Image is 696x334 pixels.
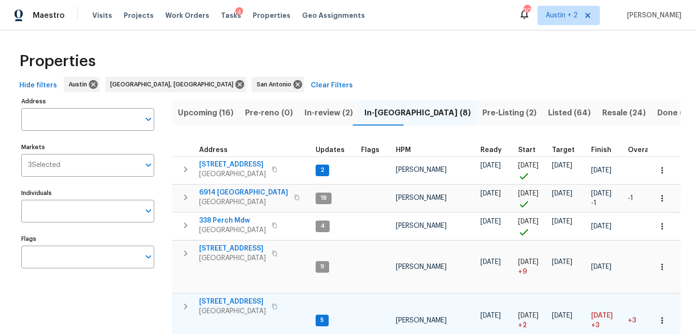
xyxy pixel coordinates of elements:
td: Project started 9 days late [514,240,548,293]
span: Maestro [33,11,65,20]
span: -1 [628,195,633,202]
label: Flags [21,236,154,242]
span: Clear Filters [311,80,353,92]
button: Clear Filters [307,77,357,95]
span: [GEOGRAPHIC_DATA], [GEOGRAPHIC_DATA] [110,80,237,89]
td: Project started on time [514,212,548,240]
span: [DATE] [552,312,572,319]
span: 3 Selected [28,161,60,169]
label: Markets [21,144,154,150]
td: Project started on time [514,156,548,184]
span: Flags [361,147,379,153]
div: Austin [64,77,100,92]
span: Geo Assignments [302,11,365,20]
span: 9 [317,263,328,271]
span: [STREET_ADDRESS] [199,244,266,253]
span: 6914 [GEOGRAPHIC_DATA] [199,188,288,197]
span: [PERSON_NAME] [396,264,447,270]
span: Projects [124,11,154,20]
td: 1 day(s) earlier than target finish date [624,184,666,212]
span: 4 [317,222,329,230]
span: Tasks [221,12,241,19]
span: Overall [628,147,653,153]
div: Earliest renovation start date (first business day after COE or Checkout) [480,147,510,153]
span: [DATE] [518,259,538,265]
span: [DATE] [552,162,572,169]
span: [STREET_ADDRESS] [199,160,266,169]
span: Pre-reno (0) [245,106,293,120]
span: -1 [591,198,596,208]
span: [GEOGRAPHIC_DATA] [199,197,288,207]
label: Individuals [21,190,154,196]
span: [DATE] [518,190,538,197]
span: 5 [317,316,328,324]
span: Listed (64) [548,106,591,120]
span: Start [518,147,536,153]
span: [DATE] [591,312,613,319]
span: [GEOGRAPHIC_DATA] [199,225,266,235]
span: 2 [317,166,328,174]
div: San Antonio [252,77,304,92]
span: In-review (2) [304,106,353,120]
span: [GEOGRAPHIC_DATA] [199,253,266,263]
span: [DATE] [480,312,501,319]
span: + 9 [518,267,527,277]
span: HPM [396,147,411,153]
span: [GEOGRAPHIC_DATA] [199,169,266,179]
span: [DATE] [518,218,538,225]
span: Properties [19,56,96,66]
span: [DATE] [591,264,611,270]
div: 4 [235,7,243,17]
span: +3 [591,320,599,330]
span: [DATE] [552,218,572,225]
button: Open [142,250,155,264]
span: [DATE] [480,218,501,225]
span: Pre-Listing (2) [482,106,536,120]
span: 338 Perch Mdw [199,216,266,225]
label: Address [21,98,154,104]
span: Target [552,147,575,153]
span: [PERSON_NAME] [396,223,447,229]
span: [STREET_ADDRESS] [199,297,266,306]
span: [DATE] [480,162,501,169]
div: Target renovation project end date [552,147,583,153]
span: + 2 [518,320,527,330]
td: Scheduled to finish 1 day(s) early [587,184,624,212]
span: Ready [480,147,502,153]
span: Austin + 2 [546,11,578,20]
button: Hide filters [15,77,61,95]
span: Properties [253,11,290,20]
span: Finish [591,147,611,153]
span: Resale (24) [602,106,646,120]
span: [PERSON_NAME] [623,11,681,20]
span: [DATE] [518,162,538,169]
div: Days past target finish date [628,147,662,153]
span: Work Orders [165,11,209,20]
span: [DATE] [591,223,611,230]
span: 18 [317,194,331,202]
span: Visits [92,11,112,20]
span: [PERSON_NAME] [396,195,447,201]
span: Hide filters [19,80,57,92]
span: [PERSON_NAME] [396,317,447,324]
span: [DATE] [552,190,572,197]
button: Open [142,158,155,172]
span: [PERSON_NAME] [396,167,447,173]
div: Actual renovation start date [518,147,544,153]
span: [DATE] [591,167,611,174]
div: Projected renovation finish date [591,147,620,153]
span: Upcoming (16) [178,106,233,120]
button: Open [142,112,155,126]
span: [DATE] [518,312,538,319]
span: Austin [69,80,91,89]
span: Updates [316,147,345,153]
button: Open [142,204,155,218]
div: 30 [523,6,530,15]
span: In-[GEOGRAPHIC_DATA] (8) [364,106,471,120]
span: San Antonio [257,80,295,89]
span: Address [199,147,228,153]
div: [GEOGRAPHIC_DATA], [GEOGRAPHIC_DATA] [105,77,246,92]
td: Project started on time [514,184,548,212]
span: [DATE] [552,259,572,265]
span: [DATE] [480,190,501,197]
